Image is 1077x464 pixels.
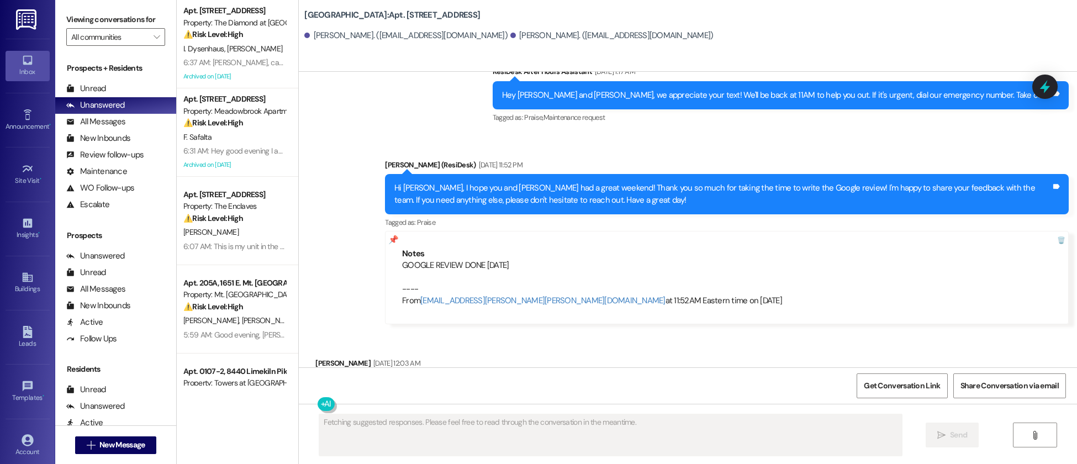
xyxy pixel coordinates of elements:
div: ResiDesk After Hours Assistant [493,66,1069,81]
button: Send [926,423,979,447]
i:  [937,431,946,440]
div: Unread [66,83,106,94]
a: Templates • [6,377,50,407]
span: • [38,229,40,237]
div: Unanswered [66,400,125,412]
label: Viewing conversations for [66,11,165,28]
div: New Inbounds [66,133,130,144]
span: Share Conversation via email [960,380,1059,392]
strong: ⚠️ Risk Level: High [183,213,243,223]
div: Escalate [66,199,109,210]
button: New Message [75,436,157,454]
div: Active [66,317,103,328]
button: Get Conversation Link [857,373,947,398]
a: [EMAIL_ADDRESS][PERSON_NAME][PERSON_NAME][DOMAIN_NAME] [420,295,666,306]
b: Notes [402,248,424,259]
i:  [1031,431,1039,440]
div: Property: Meadowbrook Apartments [183,106,286,117]
strong: ⚠️ Risk Level: High [183,29,243,39]
div: Prospects + Residents [55,62,176,74]
div: Unanswered [66,250,125,262]
div: Archived on [DATE] [182,158,287,172]
div: Prospects [55,230,176,241]
span: Maintenance request [543,113,605,122]
div: Apt. [STREET_ADDRESS] [183,5,286,17]
div: [DATE] 1:17 AM [592,66,635,77]
span: [PERSON_NAME] [183,227,239,237]
div: Review follow-ups [66,149,144,161]
a: Insights • [6,214,50,244]
div: All Messages [66,116,125,128]
div: Tagged as: [493,109,1069,125]
span: [PERSON_NAME] [183,315,242,325]
div: Apt. 0107-2, 8440 Limekiln Pike [183,366,286,377]
span: Praise , [524,113,543,122]
div: Unread [66,384,106,396]
div: [PERSON_NAME]. ([EMAIL_ADDRESS][DOMAIN_NAME]) [304,30,508,41]
span: Get Conversation Link [864,380,940,392]
span: • [49,121,51,129]
span: [PERSON_NAME] [242,315,297,325]
div: 6:37 AM: [PERSON_NAME], can you also confirm the air filters were changed [DATE] in our unit? We ... [183,57,588,67]
span: F. Safalta [183,132,212,142]
b: [GEOGRAPHIC_DATA]: Apt. [STREET_ADDRESS] [304,9,480,21]
span: • [40,175,41,183]
div: New Inbounds [66,300,130,312]
div: 5:59 AM: Good evening, [PERSON_NAME]. We just received our statement this month. We have an insur... [183,330,820,340]
a: Buildings [6,268,50,298]
div: Maintenance [66,166,127,177]
div: Apt. [STREET_ADDRESS] [183,93,286,105]
div: Property: The Enclaves [183,201,286,212]
a: Inbox [6,51,50,81]
div: [PERSON_NAME]. ([EMAIL_ADDRESS][DOMAIN_NAME]) [510,30,714,41]
div: Unread [66,267,106,278]
div: Follow Ups [66,333,117,345]
strong: ⚠️ Risk Level: High [183,302,243,312]
div: Apt. [STREET_ADDRESS] [183,189,286,201]
div: Apt. 205A, 1651 E. Mt. [GEOGRAPHIC_DATA] [183,277,286,289]
a: Account [6,431,50,461]
span: New Message [99,439,145,451]
div: Property: Mt. [GEOGRAPHIC_DATA] [183,289,286,300]
div: Tagged as: [385,214,1069,230]
span: • [43,392,44,400]
a: Site Visit • [6,160,50,189]
span: [PERSON_NAME] [228,44,283,54]
div: Archived on [DATE] [182,70,287,83]
div: [DATE] 12:03 AM [371,357,420,369]
div: [PERSON_NAME] [315,357,420,373]
img: ResiDesk Logo [16,9,39,30]
div: [DATE] 11:52 PM [476,159,522,171]
div: Property: Towers at [GEOGRAPHIC_DATA] [183,377,286,389]
div: WO Follow-ups [66,182,134,194]
input: All communities [71,28,147,46]
span: I. Dysenhaus [183,44,227,54]
span: Send [950,429,967,441]
i:  [87,441,95,450]
div: All Messages [66,283,125,295]
strong: ⚠️ Risk Level: High [183,118,243,128]
div: Unanswered [66,99,125,111]
div: Hey [PERSON_NAME] and [PERSON_NAME], we appreciate your text! We'll be back at 11AM to help you o... [502,89,1052,101]
div: Property: The Diamond at [GEOGRAPHIC_DATA] [183,17,286,29]
div: 6:07 AM: This is my unit in the washer 3916 apartment A1 [183,241,365,251]
div: Hi [PERSON_NAME], I hope you and [PERSON_NAME] had a great weekend! Thank you so much for taking ... [394,182,1051,206]
div: [PERSON_NAME] (ResiDesk) [385,159,1069,175]
span: Praise [417,218,435,227]
a: Leads [6,323,50,352]
div: Active [66,417,103,429]
div: Residents [55,363,176,375]
div: GOOGLE REVIEW DONE [DATE] ---- From at 11:52AM Eastern time on [DATE] [402,260,1052,307]
i:  [154,33,160,41]
textarea: Fetching suggested responses. Please feel free to read through the conversation in the meantime. [319,414,901,456]
button: Share Conversation via email [953,373,1066,398]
